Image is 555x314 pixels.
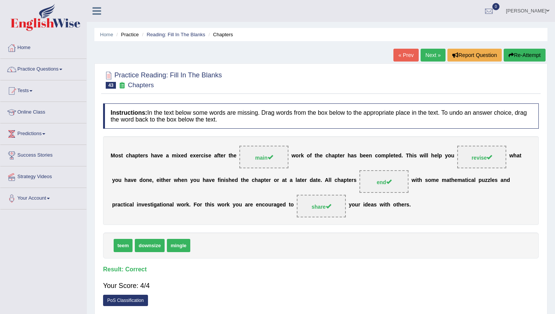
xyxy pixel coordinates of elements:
b: k [186,202,189,208]
b: i [384,202,385,208]
b: e [234,153,237,159]
b: r [248,202,250,208]
b: w [291,153,296,159]
b: m [457,177,462,183]
b: a [117,202,120,208]
b: A [325,177,328,183]
h2: Practice Reading: Fill In The Blanks [103,70,222,89]
b: r [404,202,406,208]
b: Instructions: [111,109,147,116]
b: l [474,177,476,183]
b: r [305,177,307,183]
b: e [401,202,404,208]
b: r [184,202,186,208]
b: l [173,202,174,208]
b: i [162,202,163,208]
b: e [181,177,184,183]
b: h [387,202,390,208]
b: l [427,153,428,159]
b: i [159,177,161,183]
a: Practice Questions [0,59,86,78]
b: a [501,177,504,183]
b: F [194,202,197,208]
b: y [190,177,193,183]
b: e [266,177,269,183]
b: t [205,202,207,208]
b: . [321,177,322,183]
span: 0 [492,3,500,10]
b: o [296,153,299,159]
b: l [389,153,391,159]
span: revise [472,155,492,161]
b: o [115,153,119,159]
b: c [201,153,204,159]
b: t [396,202,398,208]
b: e [436,177,439,183]
span: Drop target [457,146,506,168]
b: w [174,177,178,183]
b: a [313,177,316,183]
b: f [217,177,219,183]
b: t [347,177,349,183]
b: s [145,153,148,159]
b: s [225,177,228,183]
b: a [132,153,135,159]
b: a [170,202,173,208]
b: g [276,202,280,208]
b: a [447,177,450,183]
span: end [377,179,392,185]
b: c [126,153,129,159]
b: w [177,202,181,208]
b: s [374,202,377,208]
b: t [228,153,230,159]
a: Your Account [0,188,86,207]
b: u [239,202,242,208]
b: h [338,177,341,183]
b: a [471,177,474,183]
b: o [197,202,200,208]
b: h [255,177,258,183]
b: h [431,153,435,159]
b: i [137,202,138,208]
b: y [233,202,236,208]
b: e [149,177,152,183]
b: . [189,202,191,208]
b: e [190,153,193,159]
b: t [393,153,395,159]
b: e [455,177,458,183]
b: x [193,153,196,159]
b: c [335,177,338,183]
b: s [414,153,417,159]
b: w [412,177,416,183]
b: y [112,177,115,183]
a: Predictions [0,123,86,142]
small: Exam occurring question [118,82,126,89]
b: , [152,177,154,183]
b: T [406,153,409,159]
b: o [236,202,239,208]
b: h [243,177,246,183]
b: a [166,153,169,159]
b: w [380,202,384,208]
b: l [490,177,492,183]
b: t [161,177,163,183]
b: a [341,177,344,183]
b: t [465,177,467,183]
b: t [123,202,125,208]
b: e [232,177,235,183]
b: o [307,153,310,159]
b: e [181,153,184,159]
b: e [256,202,259,208]
b: r [271,202,273,208]
b: a [273,202,276,208]
b: p [112,202,116,208]
b: h [151,153,154,159]
b: n [146,177,149,183]
b: n [259,202,262,208]
b: i [219,177,221,183]
b: r [269,177,271,183]
b: e [320,153,323,159]
b: p [344,177,347,183]
b: i [152,202,154,208]
b: e [196,153,199,159]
